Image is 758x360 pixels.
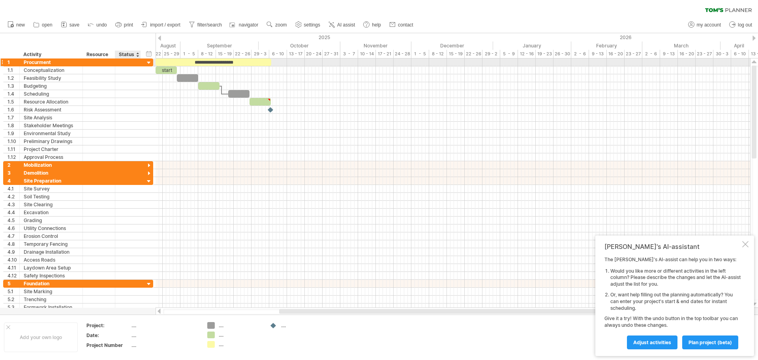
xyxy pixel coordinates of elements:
[660,50,678,58] div: 9 - 13
[8,185,19,192] div: 4.1
[24,232,79,240] div: Erosion Control
[689,339,732,345] span: plan project (beta)
[86,20,109,30] a: undo
[8,217,19,224] div: 4.5
[8,122,19,129] div: 1.8
[24,248,79,256] div: Drainage Installation
[8,138,19,145] div: 1.10
[8,153,19,161] div: 1.12
[8,90,19,98] div: 1.4
[24,58,79,66] div: Procurment
[156,66,177,74] div: start
[304,22,320,28] span: settings
[589,50,607,58] div: 9 - 13
[376,50,394,58] div: 17 - 21
[411,50,429,58] div: 1 - 5
[24,153,79,161] div: Approval Process
[24,280,79,287] div: Foundation
[86,51,111,58] div: Resource
[251,50,269,58] div: 29 - 3
[86,322,130,329] div: Project:
[24,272,79,279] div: Safety Inspections
[8,58,19,66] div: 1
[8,296,19,303] div: 5.2
[340,41,411,50] div: November 2025
[326,20,357,30] a: AI assist
[24,303,79,311] div: Formwork Installation
[8,248,19,256] div: 4.9
[119,51,136,58] div: Status
[8,288,19,295] div: 5.1
[24,185,79,192] div: Site Survey
[8,66,19,74] div: 1.1
[553,50,571,58] div: 26 - 30
[604,243,741,251] div: [PERSON_NAME]'s AI-assistant
[8,209,19,216] div: 4.4
[372,22,381,28] span: help
[8,256,19,264] div: 4.10
[482,50,500,58] div: 29 - 2
[187,20,224,30] a: filter/search
[86,342,130,349] div: Project Number
[429,50,447,58] div: 8 - 12
[8,177,19,185] div: 4
[16,22,25,28] span: new
[24,288,79,295] div: Site Marking
[8,272,19,279] div: 4.12
[571,50,589,58] div: 2 - 6
[8,130,19,137] div: 1.9
[24,264,79,271] div: Laydown Area Setup
[124,22,133,28] span: print
[219,322,262,329] div: ....
[696,50,713,58] div: 23 - 27
[447,50,465,58] div: 15 - 19
[163,50,180,58] div: 25 - 29
[24,161,79,169] div: Mobilization
[113,20,135,30] a: print
[24,114,79,121] div: Site Analysis
[493,41,571,50] div: January 2026
[8,161,19,169] div: 2
[8,114,19,121] div: 1.7
[731,50,749,58] div: 6 - 10
[686,20,723,30] a: my account
[269,50,287,58] div: 6 - 10
[337,22,355,28] span: AI assist
[287,50,305,58] div: 13 - 17
[358,50,376,58] div: 10 - 14
[6,20,27,30] a: new
[198,50,216,58] div: 8 - 12
[281,322,324,329] div: ....
[24,66,79,74] div: Conceptualization
[24,74,79,82] div: Feasibility Study
[610,292,741,311] li: Or, want help filling out the planning automatically? You can enter your project's start & end da...
[275,22,287,28] span: zoom
[24,224,79,232] div: Utility Connections
[24,122,79,129] div: Stakeholder Meetings
[8,106,19,113] div: 1.6
[465,50,482,58] div: 22 - 26
[24,201,79,208] div: Site Clearing
[219,332,262,338] div: ....
[24,82,79,90] div: Budgeting
[610,268,741,288] li: Would you like more or different activities in the left column? Please describe the changes and l...
[8,98,19,106] div: 1.5
[642,41,720,50] div: March 2026
[518,50,536,58] div: 12 - 16
[24,177,79,185] div: Site Preparation
[180,41,259,50] div: September 2025
[8,201,19,208] div: 4.3
[633,339,671,345] span: Adjust activities
[305,50,323,58] div: 20 - 24
[625,50,642,58] div: 23 - 27
[96,22,107,28] span: undo
[8,240,19,248] div: 4.8
[8,74,19,82] div: 1.2
[8,224,19,232] div: 4.6
[24,90,79,98] div: Scheduling
[411,41,493,50] div: December 2025
[259,41,340,50] div: October 2025
[642,50,660,58] div: 2 - 6
[8,145,19,153] div: 1.11
[604,256,741,349] div: The [PERSON_NAME]'s AI-assist can help you in two ways: Give it a try! With the undo button in th...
